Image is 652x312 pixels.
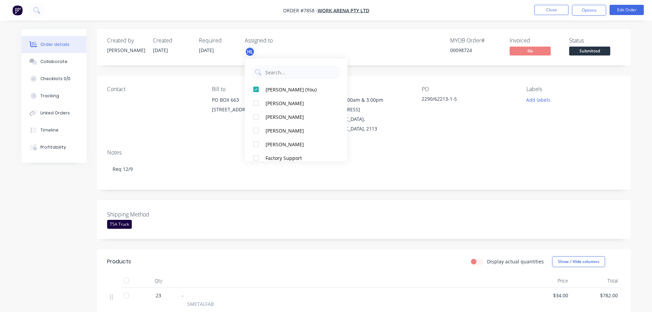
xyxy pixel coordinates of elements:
div: Timeline [40,127,59,133]
div: Order details [40,41,69,48]
div: Collaborate [40,59,67,65]
span: No [510,47,551,55]
div: Factory Support [266,154,334,162]
div: Labels [526,86,620,92]
div: TSA Truck [107,220,132,229]
div: [GEOGRAPHIC_DATA], [GEOGRAPHIC_DATA], 2113 [317,114,410,134]
div: [PERSON_NAME] [107,47,145,54]
div: Checklists 0/0 [40,76,71,82]
span: $34.00 [524,292,568,299]
button: Options [572,5,606,16]
div: Required [199,37,236,44]
div: Price [521,274,571,288]
span: SMETALFAB [187,300,214,308]
span: [DATE] [153,47,168,53]
button: [PERSON_NAME] [245,124,347,137]
div: Deliver b/n 7.00am & 3.00pm [STREET_ADDRESS][GEOGRAPHIC_DATA], [GEOGRAPHIC_DATA], 2113 [317,95,410,134]
div: Products [107,258,131,266]
div: Tracking [40,93,59,99]
div: Req 12/9 [107,159,621,179]
button: Linked Orders [22,104,87,122]
button: [PERSON_NAME] [245,96,347,110]
div: Deliver to [317,86,410,92]
button: [PERSON_NAME] (You) [245,83,347,96]
button: Submitted [569,47,610,57]
div: Status [569,37,621,44]
div: Profitability [40,144,66,150]
div: Bill to [212,86,306,92]
span: 23 [156,292,161,299]
div: PO [422,86,515,92]
div: MYOB Order # [450,37,501,44]
span: [DATE] [199,47,214,53]
span: Submitted [569,47,610,55]
div: [PERSON_NAME] [266,113,334,121]
span: Order #7858 - [283,7,318,14]
div: Linked Orders [40,110,70,116]
div: 00098724 [450,47,501,54]
div: [PERSON_NAME] (You) [266,86,334,93]
a: Work Arena Pty Ltd [318,7,369,14]
div: [PERSON_NAME] [266,141,334,148]
div: PO BOX 663[STREET_ADDRESS] [212,95,306,117]
label: Display actual quantities [487,258,544,265]
input: Search... [265,65,337,79]
button: Add labels [523,95,554,104]
button: Timeline [22,122,87,139]
button: [PERSON_NAME] [245,110,347,124]
div: Created by [107,37,145,44]
div: Notes [107,149,621,156]
button: Show / Hide columns [552,256,605,267]
div: [PERSON_NAME] [266,127,334,134]
div: Contact [107,86,201,92]
button: [PERSON_NAME] [245,137,347,151]
div: Qty [138,274,179,288]
span: $782.00 [574,292,618,299]
button: Collaborate [22,53,87,70]
button: Tracking [22,87,87,104]
button: Factory Support [245,151,347,165]
button: Profitability [22,139,87,156]
div: 2290/62213-1-S [422,95,507,105]
div: PO BOX 663 [212,95,306,105]
button: HL [245,47,255,57]
div: Total [571,274,621,288]
button: Edit Order [610,5,644,15]
div: Deliver b/n 7.00am & 3.00pm [STREET_ADDRESS] [317,95,410,114]
div: Invoiced [510,37,561,44]
label: Shipping Method [107,210,193,219]
div: Created [153,37,191,44]
button: Checklists 0/0 [22,70,87,87]
span: - [182,292,183,299]
button: Order details [22,36,87,53]
div: [PERSON_NAME] [266,100,334,107]
div: [STREET_ADDRESS] [212,105,306,114]
img: Factory [12,5,23,15]
button: Close [534,5,568,15]
div: Assigned to [245,37,313,44]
